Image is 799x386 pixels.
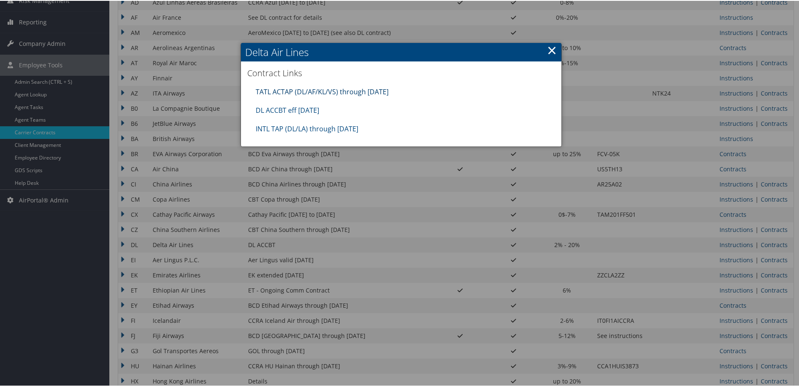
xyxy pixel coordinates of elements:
a: INTL TAP (DL/LA) through [DATE] [256,123,358,133]
a: TATL ACTAP (DL/AF/KL/VS) through [DATE] [256,86,389,96]
a: × [547,41,557,58]
h3: Contract Links [247,67,555,78]
h2: Delta Air Lines [241,42,561,61]
a: DL ACCBT eff [DATE] [256,105,319,114]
